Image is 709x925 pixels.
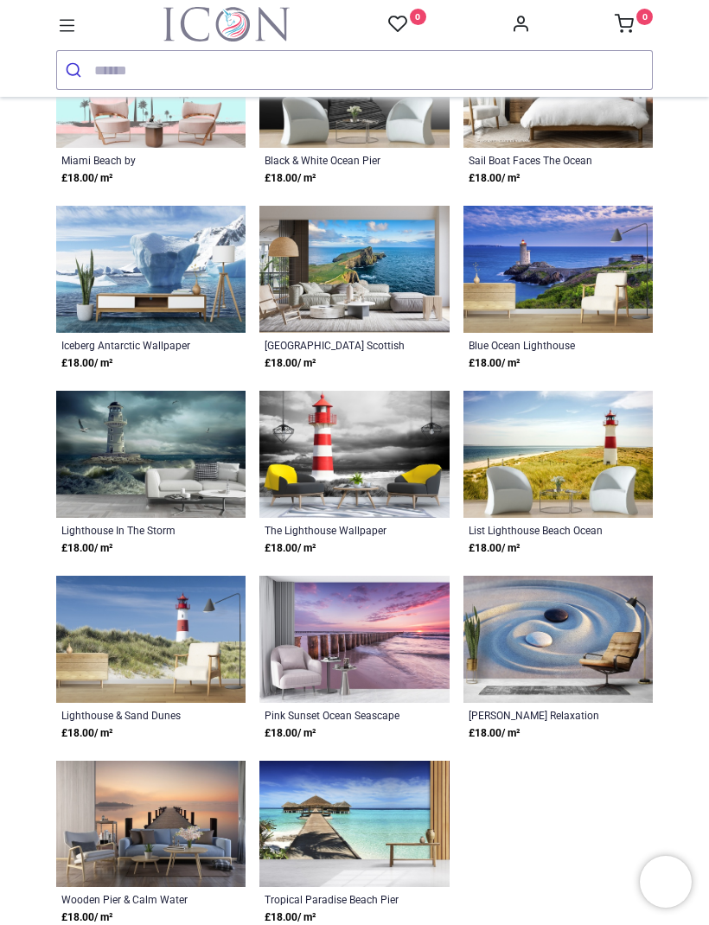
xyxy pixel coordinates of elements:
[265,338,408,352] a: [GEOGRAPHIC_DATA] Scottish Coast Wallpaper
[259,576,449,703] img: Pink Sunset Ocean Seascape Wall Mural Wallpaper
[265,540,316,557] strong: £ 18.00 / m²
[469,725,520,742] strong: £ 18.00 / m²
[61,153,205,167] a: Miami Beach by [PERSON_NAME]
[61,338,205,352] a: Iceberg Antarctic Wallpaper
[61,708,205,722] a: Lighthouse & Sand Dunes Wallpaper
[61,170,112,187] strong: £ 18.00 / m²
[61,725,112,742] strong: £ 18.00 / m²
[463,391,653,518] img: List Lighthouse Beach Ocean Wall Mural Wallpaper
[265,523,408,537] a: The Lighthouse Wallpaper
[265,355,316,372] strong: £ 18.00 / m²
[463,576,653,703] img: Yin Yang Relaxation Wall Mural Wallpaper
[259,391,449,518] img: The Lighthouse Wall Mural Wallpaper
[469,523,612,537] a: List Lighthouse Beach Ocean Wallpaper
[56,576,246,703] img: Lighthouse & Sand Dunes Wall Mural Wallpaper
[410,9,426,25] sup: 0
[163,7,290,41] a: Logo of Icon Wall Stickers
[265,892,408,906] a: Tropical Paradise Beach Pier Wallpaper
[61,540,112,557] strong: £ 18.00 / m²
[56,761,246,888] img: Wooden Pier & Calm Water Wall Mural Wallpaper
[469,540,520,557] strong: £ 18.00 / m²
[57,51,94,89] button: Submit
[615,19,653,33] a: 0
[469,338,612,352] a: Blue Ocean Lighthouse Brittany [GEOGRAPHIC_DATA] Wallpaper
[265,725,316,742] strong: £ 18.00 / m²
[265,153,408,167] a: Black & White Ocean Pier Wallpaper
[259,206,449,333] img: Neist Point Lighthouse Scottish Coast Wall Mural Wallpaper
[469,708,612,722] a: [PERSON_NAME] Relaxation Wallpaper
[463,206,653,333] img: Blue Ocean Lighthouse Brittany France Wall Mural Wallpaper
[56,391,246,518] img: Lighthouse In The Storm Wall Mural Wallpaper
[388,14,426,35] a: 0
[640,856,692,908] iframe: Brevo live chat
[469,355,520,372] strong: £ 18.00 / m²
[163,7,290,41] img: Icon Wall Stickers
[61,523,205,537] a: Lighthouse In The Storm Wallpaper
[636,9,653,25] sup: 0
[265,170,316,187] strong: £ 18.00 / m²
[511,19,530,33] a: Account Info
[469,170,520,187] strong: £ 18.00 / m²
[61,892,205,906] a: Wooden Pier & Calm Water Wallpaper
[469,153,612,167] a: Sail Boat Faces The Ocean Storm Wallpaper
[61,355,112,372] strong: £ 18.00 / m²
[265,708,408,722] a: Pink Sunset Ocean Seascape Wallpaper
[259,761,449,888] img: Tropical Paradise Beach Pier Wall Mural Wallpaper
[56,206,246,333] img: Iceberg Antarctic Wall Mural Wallpaper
